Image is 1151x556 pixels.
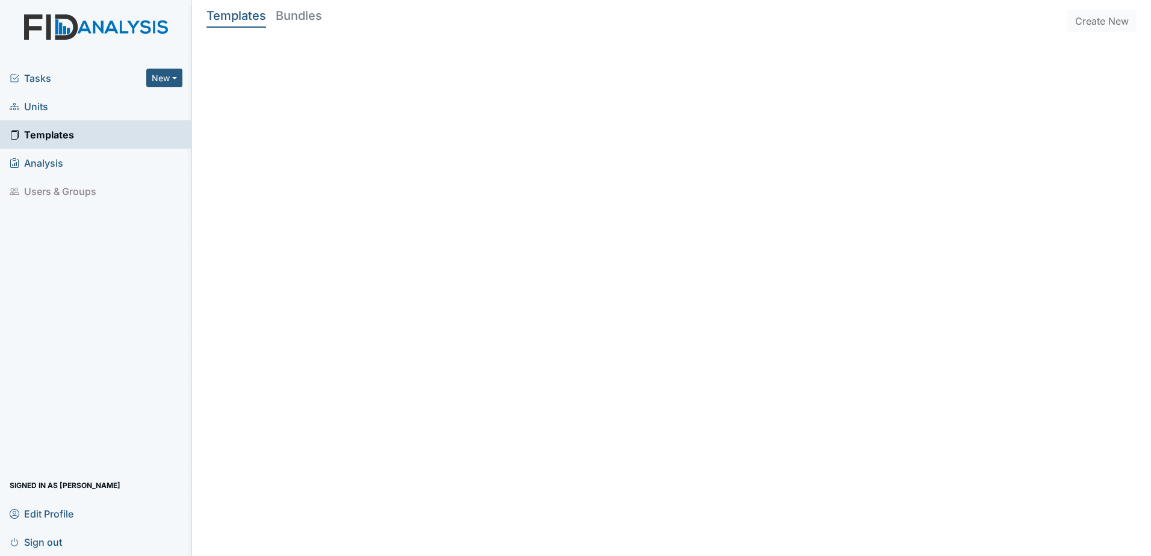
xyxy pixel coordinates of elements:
[206,10,266,22] h5: Templates
[10,476,120,495] span: Signed in as [PERSON_NAME]
[10,153,63,172] span: Analysis
[146,69,182,87] button: New
[10,97,48,116] span: Units
[276,10,322,22] h5: Bundles
[10,71,146,85] a: Tasks
[10,504,73,523] span: Edit Profile
[10,125,74,144] span: Templates
[10,533,62,551] span: Sign out
[1067,10,1137,32] button: Create New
